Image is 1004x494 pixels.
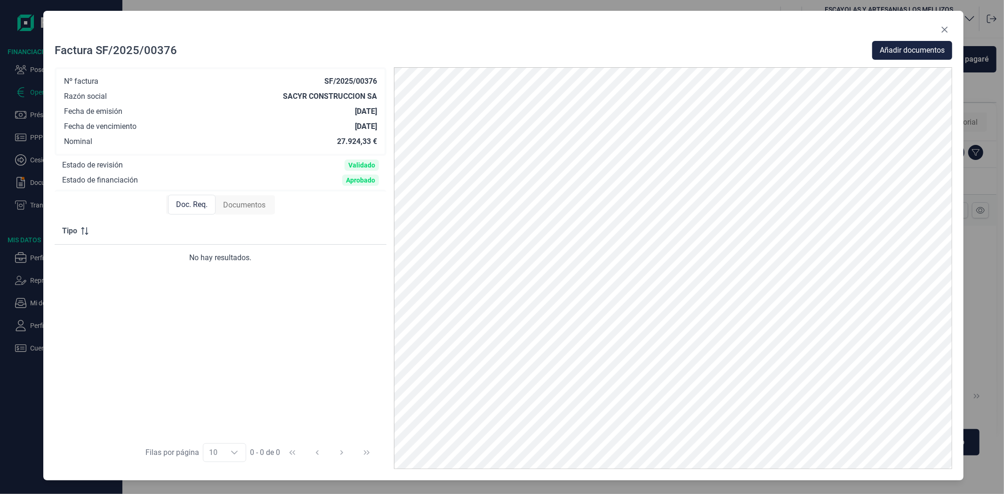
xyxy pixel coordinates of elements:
span: Tipo [62,225,77,237]
div: [DATE] [355,122,377,131]
div: Doc. Req. [168,195,216,215]
button: Añadir documentos [872,41,952,60]
button: First Page [281,441,304,464]
div: 27.924,33 € [337,137,377,146]
div: Razón social [64,92,107,101]
div: Choose [223,444,246,462]
div: Nominal [64,137,92,146]
button: Last Page [355,441,378,464]
div: SACYR CONSTRUCCION SA [283,92,377,101]
div: Aprobado [346,176,375,184]
div: Fecha de vencimiento [64,122,137,131]
span: Doc. Req. [176,199,208,210]
div: Factura SF/2025/00376 [55,43,177,58]
div: [DATE] [355,107,377,116]
div: Documentos [216,196,273,215]
img: PDF Viewer [394,67,952,469]
div: SF/2025/00376 [324,77,377,86]
div: Nº factura [64,77,98,86]
span: Documentos [223,199,265,211]
div: Estado de financiación [62,175,138,185]
span: 0 - 0 de 0 [250,449,280,456]
button: Previous Page [306,441,329,464]
div: No hay resultados. [62,252,379,263]
div: Filas por página [145,447,199,458]
button: Close [937,22,952,37]
div: Validado [348,161,375,169]
button: Next Page [330,441,353,464]
div: Fecha de emisión [64,107,122,116]
span: Añadir documentos [880,45,945,56]
div: Estado de revisión [62,160,123,170]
